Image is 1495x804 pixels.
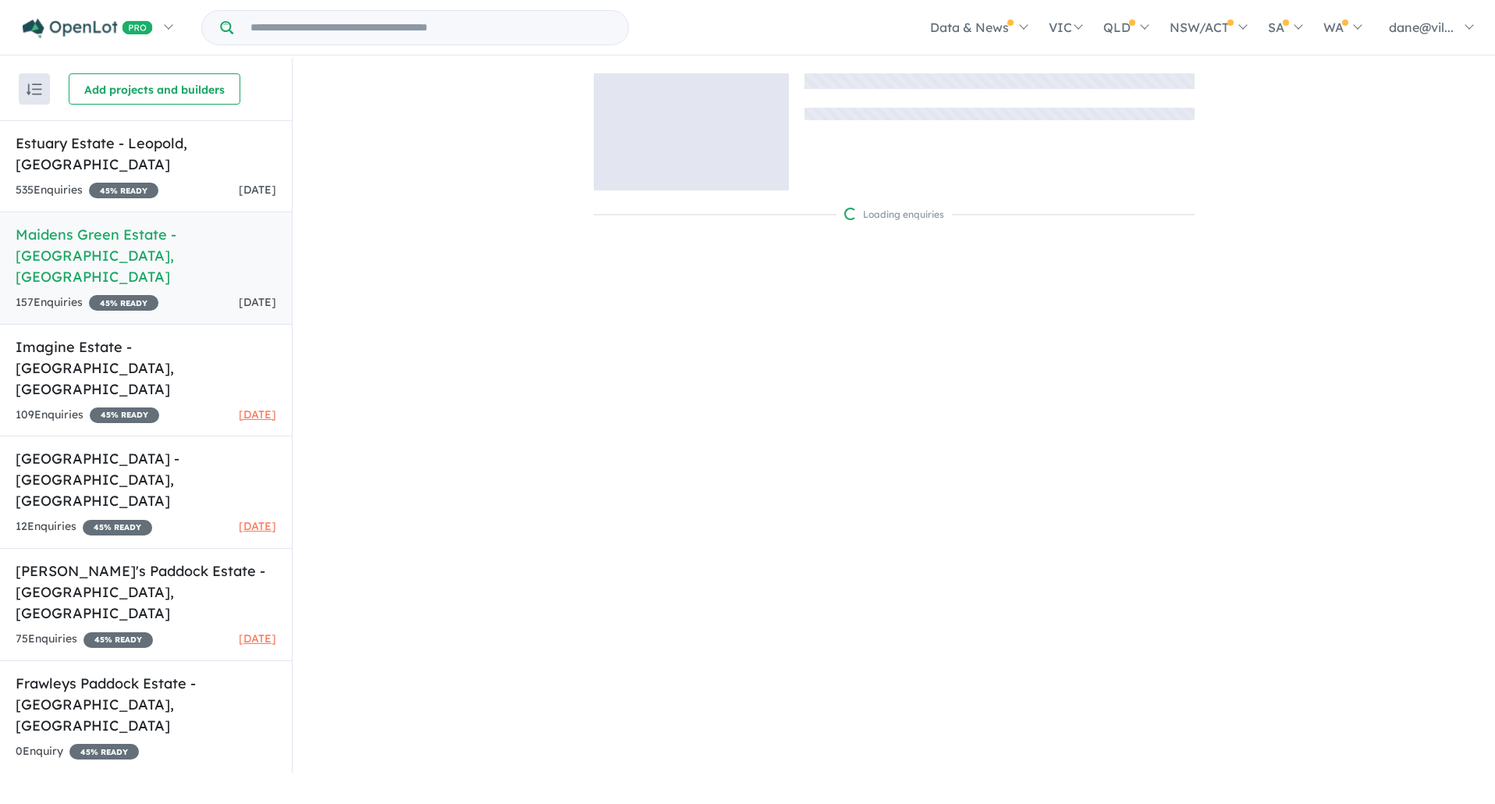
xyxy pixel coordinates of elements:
[844,207,944,222] div: Loading enquiries
[83,520,152,535] span: 45 % READY
[89,183,158,198] span: 45 % READY
[16,133,276,175] h5: Estuary Estate - Leopold , [GEOGRAPHIC_DATA]
[89,295,158,311] span: 45 % READY
[16,673,276,736] h5: Frawleys Paddock Estate - [GEOGRAPHIC_DATA] , [GEOGRAPHIC_DATA]
[239,519,276,533] span: [DATE]
[90,407,159,423] span: 45 % READY
[16,448,276,511] h5: [GEOGRAPHIC_DATA] - [GEOGRAPHIC_DATA] , [GEOGRAPHIC_DATA]
[236,11,625,44] input: Try estate name, suburb, builder or developer
[16,181,158,200] div: 535 Enquir ies
[16,742,139,761] div: 0 Enquir y
[16,630,153,649] div: 75 Enquir ies
[239,183,276,197] span: [DATE]
[16,293,158,312] div: 157 Enquir ies
[69,73,240,105] button: Add projects and builders
[16,518,152,536] div: 12 Enquir ies
[239,631,276,646] span: [DATE]
[16,406,159,425] div: 109 Enquir ies
[16,560,276,624] h5: [PERSON_NAME]'s Paddock Estate - [GEOGRAPHIC_DATA] , [GEOGRAPHIC_DATA]
[23,19,153,38] img: Openlot PRO Logo White
[239,295,276,309] span: [DATE]
[69,744,139,760] span: 45 % READY
[83,632,153,648] span: 45 % READY
[16,336,276,400] h5: Imagine Estate - [GEOGRAPHIC_DATA] , [GEOGRAPHIC_DATA]
[27,84,42,95] img: sort.svg
[239,407,276,422] span: [DATE]
[1389,20,1454,35] span: dane@vil...
[16,224,276,287] h5: Maidens Green Estate - [GEOGRAPHIC_DATA] , [GEOGRAPHIC_DATA]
